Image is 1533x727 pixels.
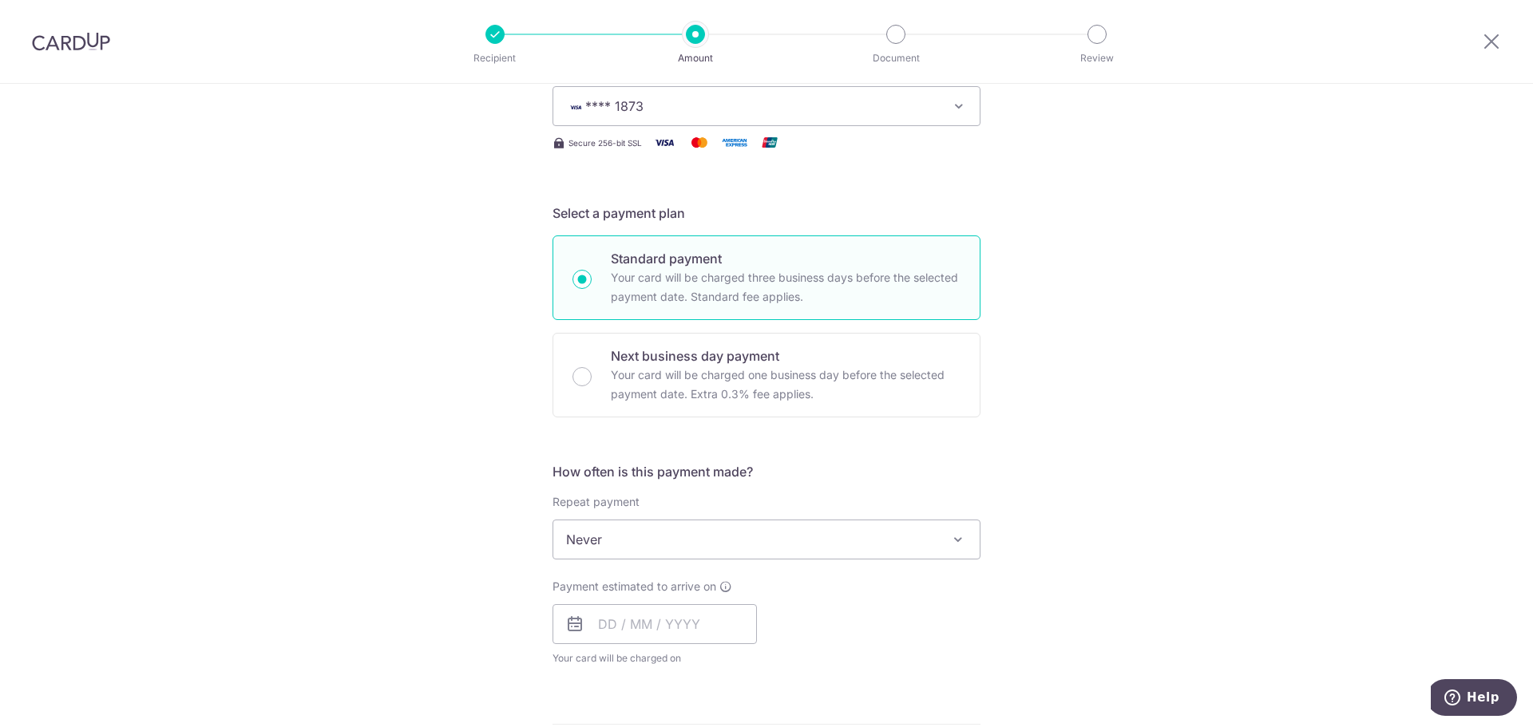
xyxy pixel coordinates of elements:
p: Next business day payment [611,346,961,365]
span: Secure 256-bit SSL [568,136,642,149]
span: Payment estimated to arrive on [553,579,716,595]
span: Never [553,520,980,559]
h5: How often is this payment made? [553,462,980,481]
p: Standard payment [611,249,961,268]
img: VISA [566,101,585,113]
p: Your card will be charged three business days before the selected payment date. Standard fee appl... [611,268,961,306]
p: Your card will be charged one business day before the selected payment date. Extra 0.3% fee applies. [611,365,961,404]
img: American Express [719,132,751,152]
img: Visa [648,132,680,152]
iframe: Opens a widget where you can find more information [1431,679,1517,719]
img: CardUp [32,32,110,51]
input: DD / MM / YYYY [553,604,757,644]
img: Union Pay [754,132,786,152]
span: Never [553,520,980,559]
h5: Select a payment plan [553,203,980,223]
p: Recipient [436,50,554,66]
p: Amount [636,50,755,66]
p: Review [1038,50,1156,66]
p: Document [837,50,955,66]
label: Repeat payment [553,494,640,510]
img: Mastercard [683,132,715,152]
span: Your card will be charged on [553,650,757,666]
